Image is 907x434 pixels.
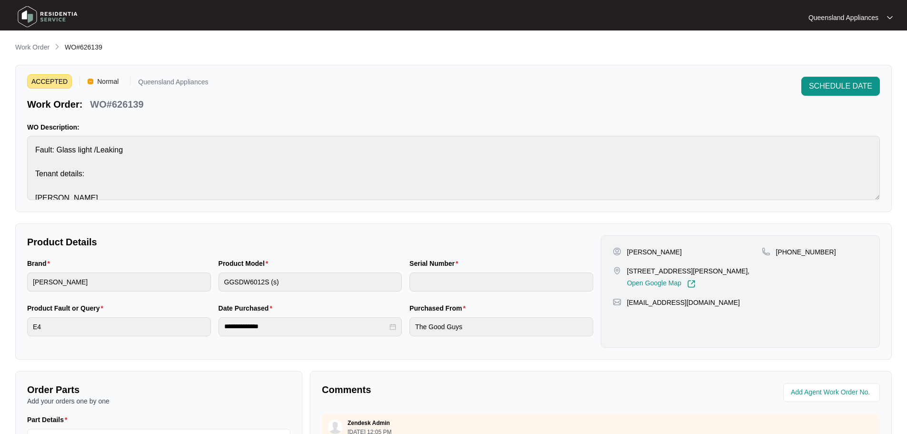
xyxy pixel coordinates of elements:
[27,383,290,396] p: Order Parts
[90,98,143,111] p: WO#626139
[409,317,593,336] input: Purchased From
[219,259,272,268] label: Product Model
[27,98,82,111] p: Work Order:
[627,247,682,257] p: [PERSON_NAME]
[409,273,593,292] input: Serial Number
[15,42,50,52] p: Work Order
[627,280,696,288] a: Open Google Map
[791,387,874,398] input: Add Agent Work Order No.
[219,273,402,292] input: Product Model
[219,303,276,313] label: Date Purchased
[27,317,211,336] input: Product Fault or Query
[27,136,880,200] textarea: Fault: Glass light /Leaking Tenant details: [PERSON_NAME] (m) 0411794204 (h) n/a (w) n/a (e) [EMA...
[224,322,388,332] input: Date Purchased
[27,273,211,292] input: Brand
[801,77,880,96] button: SCHEDULE DATE
[762,247,770,256] img: map-pin
[613,247,621,256] img: user-pin
[348,419,390,427] p: Zendesk Admin
[409,303,469,313] label: Purchased From
[613,266,621,275] img: map-pin
[776,247,836,257] p: [PHONE_NUMBER]
[809,81,872,92] span: SCHEDULE DATE
[27,415,71,424] label: Part Details
[808,13,878,22] p: Queensland Appliances
[687,280,696,288] img: Link-External
[27,259,54,268] label: Brand
[322,383,594,396] p: Comments
[65,43,102,51] span: WO#626139
[14,2,81,31] img: residentia service logo
[627,298,740,307] p: [EMAIL_ADDRESS][DOMAIN_NAME]
[409,259,462,268] label: Serial Number
[138,79,208,89] p: Queensland Appliances
[328,420,342,434] img: user.svg
[27,396,290,406] p: Add your orders one by one
[27,122,880,132] p: WO Description:
[88,79,93,84] img: Vercel Logo
[887,15,893,20] img: dropdown arrow
[93,74,122,89] span: Normal
[13,42,51,53] a: Work Order
[27,303,107,313] label: Product Fault or Query
[27,74,72,89] span: ACCEPTED
[627,266,750,276] p: [STREET_ADDRESS][PERSON_NAME],
[27,235,593,249] p: Product Details
[53,43,61,50] img: chevron-right
[613,298,621,306] img: map-pin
